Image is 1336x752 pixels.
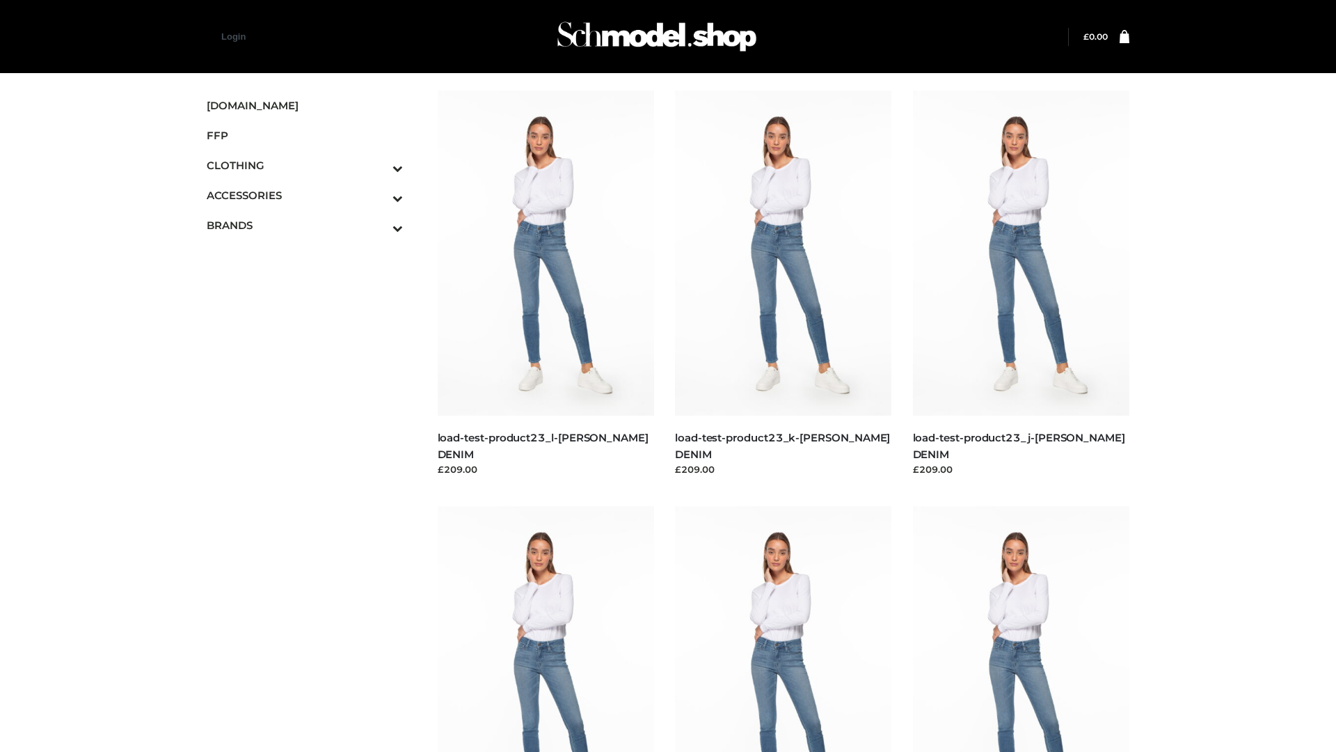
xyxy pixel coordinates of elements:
span: BRANDS [207,217,403,233]
a: £0.00 [1083,31,1108,42]
a: load-test-product23_k-[PERSON_NAME] DENIM [675,431,890,460]
div: £209.00 [675,462,892,476]
a: load-test-product23_j-[PERSON_NAME] DENIM [913,431,1125,460]
span: [DOMAIN_NAME] [207,97,403,113]
div: £209.00 [913,462,1130,476]
span: ACCESSORIES [207,187,403,203]
button: Toggle Submenu [354,150,403,180]
a: Login [221,31,246,42]
button: Toggle Submenu [354,180,403,210]
img: Schmodel Admin 964 [552,9,761,64]
a: load-test-product23_l-[PERSON_NAME] DENIM [438,431,649,460]
a: BRANDSToggle Submenu [207,210,403,240]
span: £ [1083,31,1089,42]
bdi: 0.00 [1083,31,1108,42]
div: £209.00 [438,462,655,476]
a: CLOTHINGToggle Submenu [207,150,403,180]
a: [DOMAIN_NAME] [207,91,403,120]
span: FFP [207,127,403,143]
a: FFP [207,120,403,150]
a: ACCESSORIESToggle Submenu [207,180,403,210]
button: Toggle Submenu [354,210,403,240]
span: CLOTHING [207,157,403,173]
